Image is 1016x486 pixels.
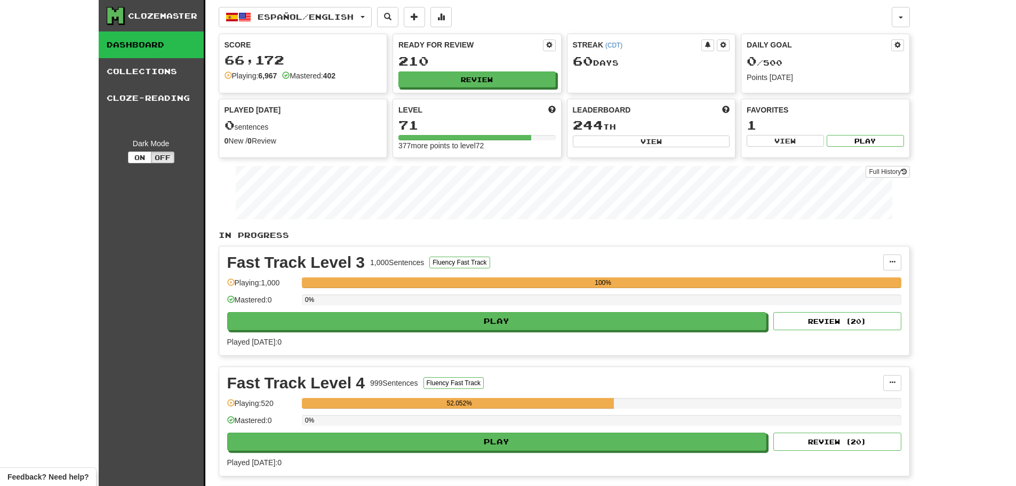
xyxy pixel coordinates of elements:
a: Full History [866,166,909,178]
div: Streak [573,39,702,50]
button: Fluency Fast Track [423,377,484,389]
button: Search sentences [377,7,398,27]
a: (CDT) [605,42,622,49]
span: Played [DATE]: 0 [227,338,282,346]
span: Open feedback widget [7,472,89,482]
span: Español / English [258,12,354,21]
div: 377 more points to level 72 [398,140,556,151]
strong: 6,967 [258,71,277,80]
a: Collections [99,58,204,85]
div: Dark Mode [107,138,196,149]
span: Played [DATE]: 0 [227,458,282,467]
span: Score more points to level up [548,105,556,115]
span: Level [398,105,422,115]
div: Playing: 1,000 [227,277,297,295]
div: 52.052% [305,398,614,409]
div: 210 [398,54,556,68]
div: Mastered: 0 [227,294,297,312]
div: Ready for Review [398,39,543,50]
span: 0 [747,53,757,68]
span: Played [DATE] [225,105,281,115]
div: Playing: 520 [227,398,297,416]
span: This week in points, UTC [722,105,730,115]
div: 1,000 Sentences [370,257,424,268]
button: Review [398,71,556,87]
button: More stats [430,7,452,27]
button: Play [827,135,904,147]
div: 100% [305,277,901,288]
span: Leaderboard [573,105,631,115]
span: 60 [573,53,593,68]
p: In Progress [219,230,910,241]
span: / 500 [747,58,782,67]
button: Play [227,433,767,451]
div: New / Review [225,136,382,146]
button: View [747,135,824,147]
button: Review (20) [773,433,901,451]
div: Day s [573,54,730,68]
div: Daily Goal [747,39,891,51]
div: 71 [398,118,556,132]
div: 66,172 [225,53,382,67]
div: 1 [747,118,904,132]
button: Fluency Fast Track [429,257,490,268]
div: 999 Sentences [370,378,418,388]
div: Playing: [225,70,277,81]
a: Cloze-Reading [99,85,204,111]
span: 0 [225,117,235,132]
a: Dashboard [99,31,204,58]
button: View [573,136,730,147]
button: On [128,152,151,163]
div: Fast Track Level 4 [227,375,365,391]
strong: 0 [225,137,229,145]
div: Score [225,39,382,50]
button: Español/English [219,7,372,27]
span: 244 [573,117,603,132]
div: Mastered: 0 [227,415,297,433]
div: sentences [225,118,382,132]
button: Off [151,152,174,163]
div: Favorites [747,105,904,115]
div: Mastered: [282,70,335,81]
button: Play [227,312,767,330]
button: Add sentence to collection [404,7,425,27]
div: Points [DATE] [747,72,904,83]
div: Fast Track Level 3 [227,254,365,270]
div: Clozemaster [128,11,197,21]
div: th [573,118,730,132]
strong: 0 [247,137,252,145]
strong: 402 [323,71,335,80]
button: Review (20) [773,312,901,330]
